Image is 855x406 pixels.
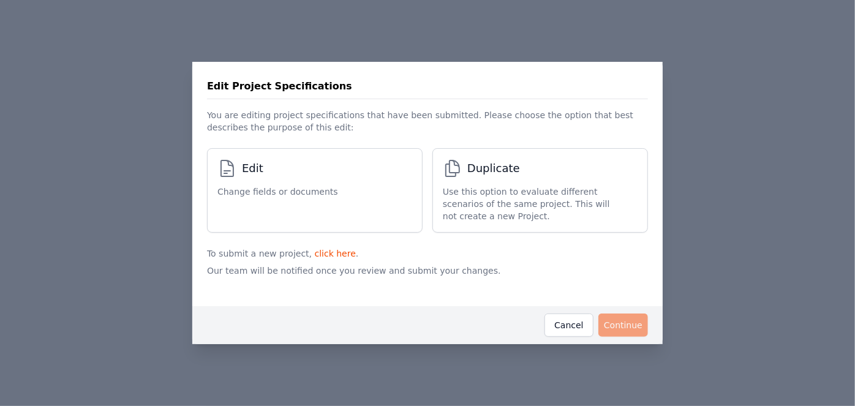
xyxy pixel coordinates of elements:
[598,314,648,337] button: Continue
[443,186,625,222] span: Use this option to evaluate different scenarios of the same project. This will not create a new P...
[242,160,263,177] span: Edit
[544,314,593,337] button: Cancel
[207,242,648,260] p: To submit a new project, .
[315,249,356,258] a: click here
[467,160,520,177] span: Duplicate
[207,79,352,94] h3: Edit Project Specifications
[217,186,338,198] span: Change fields or documents
[207,99,648,138] p: You are editing project specifications that have been submitted. Please choose the option that be...
[207,260,648,296] p: Our team will be notified once you review and submit your changes.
